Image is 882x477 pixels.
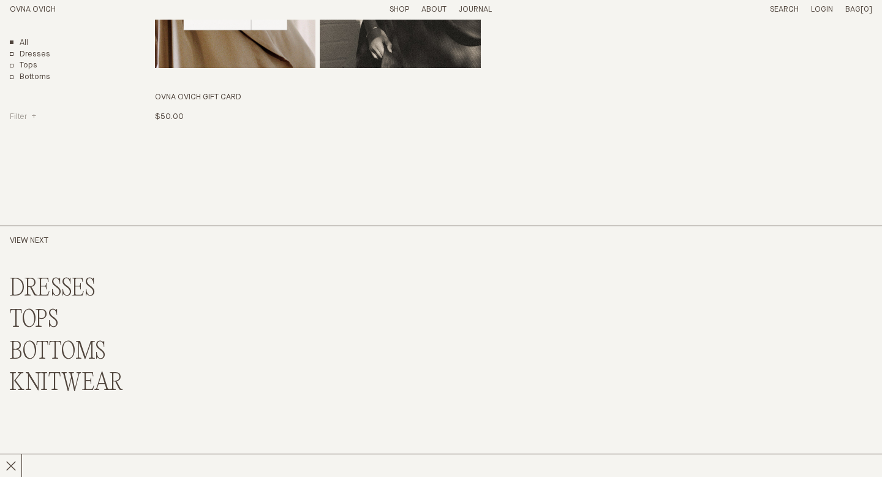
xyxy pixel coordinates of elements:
a: Search [770,6,799,13]
a: TOPS [10,307,59,334]
a: Journal [459,6,492,13]
a: Dresses [10,50,50,60]
h3: OVNA OVICH GIFT CARD [155,93,480,103]
a: DRESSES [10,276,96,302]
summary: Filter [10,112,36,123]
a: Show All [10,38,28,48]
a: Tops [10,61,37,72]
a: Shop [390,6,409,13]
a: BOTTOMS [10,339,106,365]
a: Home [10,6,56,13]
span: $50.00 [155,113,183,121]
a: Login [811,6,833,13]
a: Bottoms [10,73,50,83]
span: [0] [861,6,872,13]
a: KNITWEAR [10,370,123,397]
h2: View Next [10,236,145,246]
span: Bag [845,6,861,13]
summary: About [421,5,447,15]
